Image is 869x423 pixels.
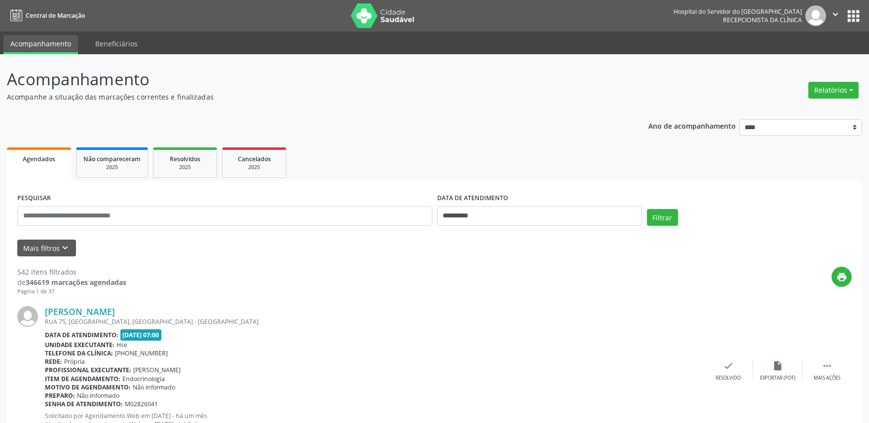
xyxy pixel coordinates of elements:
[133,366,181,374] span: [PERSON_NAME]
[836,272,847,282] i: print
[17,191,51,206] label: PESQUISAR
[45,357,62,366] b: Rede:
[45,341,114,349] b: Unidade executante:
[830,9,841,20] i: 
[45,331,118,339] b: Data de atendimento:
[17,240,76,257] button: Mais filtroskeyboard_arrow_down
[125,400,158,408] span: M02826041
[45,306,115,317] a: [PERSON_NAME]
[45,317,704,326] div: RUA 75, [GEOGRAPHIC_DATA], [GEOGRAPHIC_DATA] - [GEOGRAPHIC_DATA]
[772,360,783,371] i: insert_drive_file
[77,391,119,400] span: Não informado
[814,375,840,382] div: Mais ações
[723,360,734,371] i: check
[845,7,862,25] button: apps
[760,375,795,382] div: Exportar (PDF)
[647,209,678,226] button: Filtrar
[17,306,38,327] img: img
[674,7,802,16] div: Hospital do Servidor do [GEOGRAPHIC_DATA]
[83,164,141,171] div: 2025
[831,267,852,287] button: print
[88,35,145,52] a: Beneficiários
[64,357,85,366] span: Própria
[229,164,279,171] div: 2025
[723,16,802,24] span: Recepcionista da clínica
[822,360,832,371] i: 
[45,400,123,408] b: Senha de atendimento:
[648,119,736,132] p: Ano de acompanhamento
[133,383,175,391] span: Não informado
[45,383,131,391] b: Motivo de agendamento:
[116,341,127,349] span: Hse
[805,5,826,26] img: img
[238,155,271,163] span: Cancelados
[17,287,126,296] div: Página 1 de 37
[120,329,162,341] span: [DATE] 07:00
[3,35,78,54] a: Acompanhamento
[7,92,605,102] p: Acompanhe a situação das marcações correntes e finalizadas
[45,375,120,383] b: Item de agendamento:
[26,11,85,20] span: Central de Marcação
[23,155,55,163] span: Agendados
[160,164,210,171] div: 2025
[17,267,126,277] div: 542 itens filtrados
[60,243,71,253] i: keyboard_arrow_down
[45,366,131,374] b: Profissional executante:
[17,277,126,287] div: de
[45,391,75,400] b: Preparo:
[716,375,741,382] div: Resolvido
[122,375,165,383] span: Endocrinologia
[826,5,845,26] button: 
[7,7,85,24] a: Central de Marcação
[115,349,168,357] span: [PHONE_NUMBER]
[808,82,859,99] button: Relatórios
[45,349,113,357] b: Telefone da clínica:
[83,155,141,163] span: Não compareceram
[170,155,200,163] span: Resolvidos
[7,67,605,92] p: Acompanhamento
[26,278,126,287] strong: 346619 marcações agendadas
[437,191,508,206] label: DATA DE ATENDIMENTO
